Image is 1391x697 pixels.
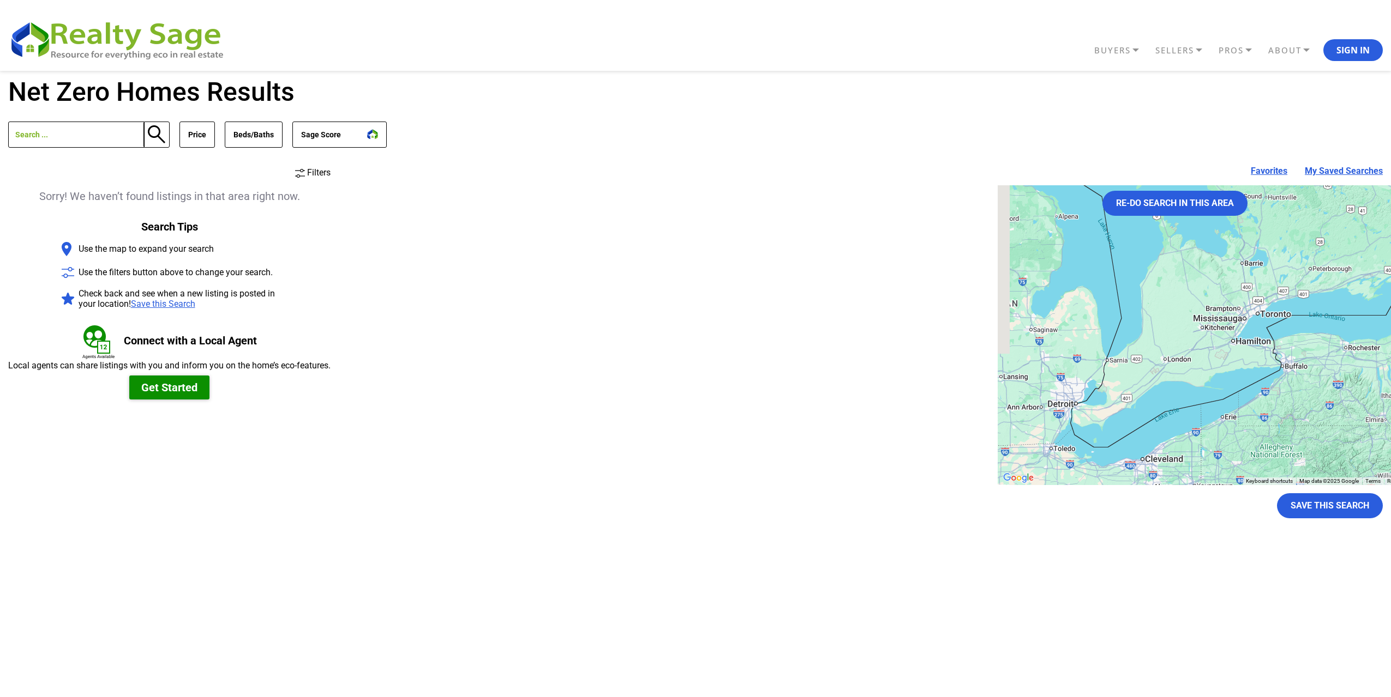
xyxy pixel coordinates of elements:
[124,334,257,347] h3: Connect with a Local Agent
[179,122,215,148] button: Price
[8,361,331,370] div: Local agents can share listings with you and inform you on the home’s eco-features.
[1092,41,1153,60] a: BUYERS
[1000,471,1036,485] img: Google
[1000,471,1036,485] a: Open this area in Google Maps (opens a new window)
[8,17,235,61] img: REALTY SAGE
[295,167,331,178] a: Filters
[129,375,209,399] button: Get Started
[1246,477,1293,485] button: Keyboard shortcuts
[225,122,283,148] button: Beds/Baths
[82,325,116,361] img: connect local agent
[1102,191,1248,216] button: Re-do search in this area
[8,122,145,148] input: Search ...
[1251,167,1287,175] a: Favorites
[1153,41,1216,60] a: SELLERS
[79,265,273,280] span: Use the filters button above to change your search.
[1277,493,1383,518] button: Save This Search
[1216,41,1266,60] a: PROS
[1323,39,1383,61] button: Sign In
[79,288,279,309] span: Check back and see when a new listing is posted in your location!
[79,241,214,257] span: Use the map to expand your search
[129,383,209,393] a: Get Started
[307,167,331,178] span: Filters
[292,122,387,148] button: Sage Score
[1365,478,1381,484] a: Terms (opens in new tab)
[1266,41,1323,60] a: ABOUT
[8,76,1383,108] h2: Net Zero Homes Results
[1305,167,1383,175] a: My Saved Searches
[131,299,195,309] a: Save this Search
[8,189,331,204] p: Sorry! We haven’t found listings in that area right now.
[61,215,279,233] h3: Search Tips
[1299,478,1359,484] span: Map data ©2025 Google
